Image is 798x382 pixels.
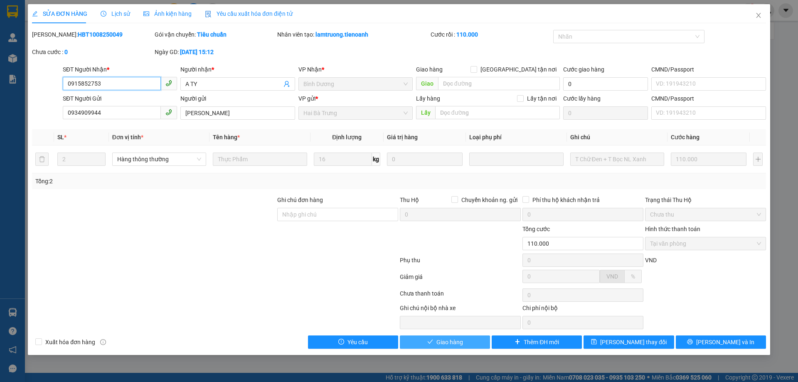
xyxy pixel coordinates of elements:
span: Yêu cầu [347,338,368,347]
b: Tiêu chuẩn [197,31,227,38]
div: CMND/Passport [651,65,766,74]
span: kg [372,153,380,166]
span: SL [57,134,64,140]
span: Thu Hộ [400,197,419,203]
span: phone [165,109,172,116]
button: plusThêm ĐH mới [492,335,582,349]
input: Cước lấy hàng [563,106,648,120]
div: Nhân viên tạo: [277,30,429,39]
span: Tên hàng [213,134,240,140]
span: Giao hàng [436,338,463,347]
span: plus [515,339,520,345]
span: user-add [283,81,290,87]
span: picture [143,11,149,17]
th: Loại phụ phí [466,129,566,145]
span: Thêm ĐH mới [524,338,559,347]
div: [PERSON_NAME]: [32,30,153,39]
span: Lịch sử [101,10,130,17]
div: Giảm giá [399,272,522,287]
span: check [427,339,433,345]
button: Close [747,4,770,27]
input: Ghi chú đơn hàng [277,208,398,221]
div: Người gửi [180,94,295,103]
div: Tổng: 2 [35,177,308,186]
input: Cước giao hàng [563,77,648,91]
input: Dọc đường [435,106,560,119]
b: 110.000 [456,31,478,38]
span: VND [645,257,657,264]
span: Đơn vị tính [112,134,143,140]
div: Chưa cước : [32,47,153,57]
span: printer [687,339,693,345]
div: Trạng thái Thu Hộ [645,195,766,205]
span: Giao [416,77,438,90]
div: Gói vận chuyển: [155,30,276,39]
span: [PERSON_NAME] và In [696,338,754,347]
div: Ghi chú nội bộ nhà xe [400,303,521,316]
div: Cước rồi : [431,30,552,39]
span: save [591,339,597,345]
div: Chưa thanh toán [399,289,522,303]
span: Định lượng [332,134,362,140]
div: CMND/Passport [651,94,766,103]
label: Cước giao hàng [563,66,604,73]
span: Hai Bà Trưng [303,107,408,119]
span: [PERSON_NAME] thay đổi [600,338,667,347]
span: Hàng thông thường [117,153,201,165]
input: 0 [671,153,746,166]
th: Ghi chú [567,129,667,145]
div: VP gửi [298,94,413,103]
div: SĐT Người Nhận [63,65,177,74]
input: 0 [387,153,463,166]
button: checkGiao hàng [400,335,490,349]
span: phone [165,80,172,86]
span: close [755,12,762,19]
div: Phụ thu [399,256,522,270]
span: [GEOGRAPHIC_DATA] tận nơi [477,65,560,74]
span: edit [32,11,38,17]
button: plus [753,153,762,166]
span: Tại văn phòng [650,237,761,250]
span: VND [606,273,618,280]
span: Giao hàng [416,66,443,73]
span: Chuyển khoản ng. gửi [458,195,521,205]
span: exclamation-circle [338,339,344,345]
span: Phí thu hộ khách nhận trả [529,195,603,205]
div: Người nhận [180,65,295,74]
span: info-circle [100,339,106,345]
div: Chi phí nội bộ [522,303,643,316]
label: Hình thức thanh toán [645,226,700,232]
b: lamtruong.tienoanh [315,31,368,38]
span: Xuất hóa đơn hàng [42,338,99,347]
span: VP Nhận [298,66,322,73]
input: Dọc đường [438,77,560,90]
button: exclamation-circleYêu cầu [308,335,398,349]
b: HBT1008250049 [78,31,123,38]
span: Lấy hàng [416,95,440,102]
b: [DATE] 15:12 [180,49,214,55]
button: delete [35,153,49,166]
label: Ghi chú đơn hàng [277,197,323,203]
span: Bình Dương [303,78,408,90]
span: Tổng cước [522,226,550,232]
input: Ghi Chú [570,153,664,166]
span: Giá trị hàng [387,134,418,140]
span: Lấy [416,106,435,119]
span: clock-circle [101,11,106,17]
b: 0 [64,49,68,55]
div: Ngày GD: [155,47,276,57]
span: Ảnh kiện hàng [143,10,192,17]
div: SĐT Người Gửi [63,94,177,103]
input: VD: Bàn, Ghế [213,153,307,166]
span: % [631,273,635,280]
label: Cước lấy hàng [563,95,601,102]
img: icon [205,11,212,17]
span: Cước hàng [671,134,699,140]
span: Chưa thu [650,208,761,221]
span: Yêu cầu xuất hóa đơn điện tử [205,10,293,17]
span: SỬA ĐƠN HÀNG [32,10,87,17]
button: save[PERSON_NAME] thay đổi [584,335,674,349]
button: printer[PERSON_NAME] và In [676,335,766,349]
span: Lấy tận nơi [524,94,560,103]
